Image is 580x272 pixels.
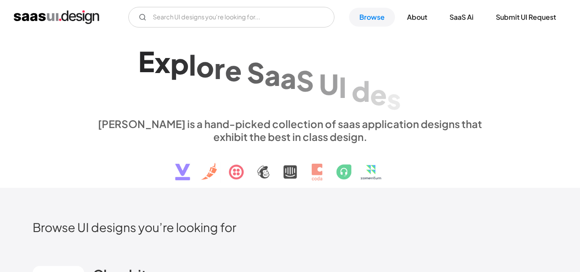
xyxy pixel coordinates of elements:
[93,117,488,143] div: [PERSON_NAME] is a hand-picked collection of saas application designs that exhibit the best in cl...
[370,78,387,111] div: e
[397,8,437,27] a: About
[33,220,548,235] h2: Browse UI designs you’re looking for
[349,8,395,27] a: Browse
[214,52,225,85] div: r
[14,10,99,24] a: home
[352,74,370,107] div: d
[170,47,189,80] div: p
[486,8,566,27] a: Submit UI Request
[296,64,314,97] div: S
[128,7,334,28] form: Email Form
[247,56,264,89] div: S
[225,54,242,87] div: e
[128,7,334,28] input: Search UI designs you're looking for...
[280,61,296,94] div: a
[93,43,488,109] h1: Explore SaaS UI design patterns & interactions.
[189,48,196,81] div: l
[319,67,339,100] div: U
[196,50,214,83] div: o
[387,82,401,115] div: s
[155,46,170,79] div: x
[160,143,420,188] img: text, icon, saas logo
[339,70,346,104] div: I
[138,45,155,78] div: E
[264,58,280,92] div: a
[439,8,484,27] a: SaaS Ai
